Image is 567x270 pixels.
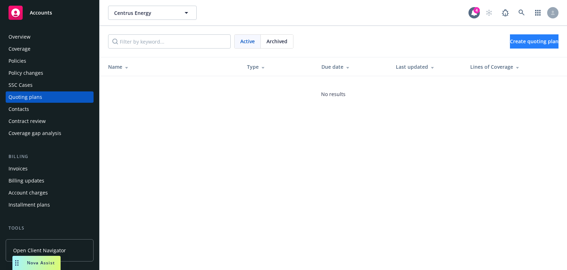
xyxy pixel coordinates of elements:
[531,6,545,20] a: Switch app
[6,225,94,232] div: Tools
[6,103,94,115] a: Contacts
[6,79,94,91] a: SSC Cases
[6,116,94,127] a: Contract review
[9,31,30,43] div: Overview
[6,67,94,79] a: Policy changes
[6,128,94,139] a: Coverage gap analysis
[6,187,94,198] a: Account charges
[9,103,29,115] div: Contacts
[510,34,558,49] a: Create quoting plan
[9,199,50,210] div: Installment plans
[482,6,496,20] a: Start snowing
[108,6,197,20] button: Centrus Energy
[9,67,43,79] div: Policy changes
[473,7,480,13] div: 4
[9,187,48,198] div: Account charges
[9,79,33,91] div: SSC Cases
[12,256,21,270] div: Drag to move
[266,38,287,45] span: Archived
[9,175,44,186] div: Billing updates
[9,128,61,139] div: Coverage gap analysis
[498,6,512,20] a: Report a Bug
[515,6,529,20] a: Search
[6,175,94,186] a: Billing updates
[240,38,255,45] span: Active
[6,3,94,23] a: Accounts
[12,256,61,270] button: Nova Assist
[6,199,94,210] a: Installment plans
[6,153,94,160] div: Billing
[9,43,30,55] div: Coverage
[9,116,46,127] div: Contract review
[114,9,175,17] span: Centrus Energy
[13,247,66,254] span: Open Client Navigator
[27,260,55,266] span: Nova Assist
[6,163,94,174] a: Invoices
[6,91,94,103] a: Quoting plans
[6,55,94,67] a: Policies
[510,38,558,45] span: Create quoting plan
[396,63,459,71] div: Last updated
[6,43,94,55] a: Coverage
[9,91,42,103] div: Quoting plans
[470,63,544,71] div: Lines of Coverage
[247,63,310,71] div: Type
[9,163,28,174] div: Invoices
[321,90,346,98] span: No results
[9,55,26,67] div: Policies
[321,63,384,71] div: Due date
[108,34,231,49] input: Filter by keyword...
[6,31,94,43] a: Overview
[30,10,52,16] span: Accounts
[108,63,236,71] div: Name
